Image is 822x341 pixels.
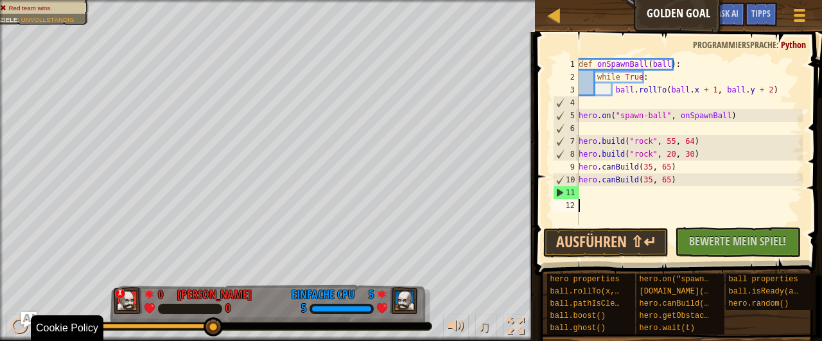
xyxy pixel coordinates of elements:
button: Fullscreen umschalten [503,315,529,341]
span: hero.random() [729,299,789,308]
div: 10 [554,173,579,186]
div: Einfache CPU [292,286,354,303]
button: ♫ [475,315,497,341]
span: hero.on("spawn-ball", f) [640,275,751,284]
button: Ctrl + P: Pause [6,315,32,341]
div: 7 [554,135,579,148]
div: 4 [554,96,579,109]
img: thang_avatar_frame.png [114,287,142,314]
button: Ausführen ⇧↵ [543,228,669,258]
span: hero.canBuild(x, y) [640,299,728,308]
div: 2 [553,71,579,83]
div: 11 [554,186,579,199]
div: 6 [554,122,579,135]
span: : [776,39,781,51]
span: hero.wait(t) [640,324,695,333]
span: Red team wins. [8,4,52,12]
div: 8 [554,148,579,161]
span: hero.getObstacleAt(x, y) [640,311,751,320]
div: x [115,288,125,299]
div: 5 [361,286,374,298]
div: 9 [553,161,579,173]
span: Programmiersprache [693,39,776,51]
span: : [17,16,21,23]
span: hero properties [550,275,620,284]
span: ball.ghost() [550,324,606,333]
div: 0 [225,303,231,315]
button: Ask AI [710,3,745,26]
div: 5 [301,303,306,315]
span: ♫ [478,317,491,336]
span: [DOMAIN_NAME](type, x, y) [640,287,755,296]
span: Python [781,39,806,51]
div: [PERSON_NAME] [177,286,252,303]
div: 1 [553,58,579,71]
div: 5 [554,109,579,122]
span: Unvollständig [21,16,74,23]
div: 3 [553,83,579,96]
div: Cookie Policy [31,315,103,341]
span: ball.pathIsClear(x, y) [550,299,652,308]
button: Bewerte mein Spiel! [675,227,800,257]
button: Menü anzeigen [783,3,816,33]
img: thang_avatar_frame.png [389,287,417,314]
span: ball.boost() [550,311,606,320]
span: Tipps [751,7,771,19]
span: Ask AI [717,7,739,19]
span: Bewerte mein Spiel! [689,233,786,249]
div: 0 [158,286,171,298]
button: Ask AI [21,312,37,328]
span: ball properties [729,275,798,284]
div: 12 [553,199,579,212]
button: Lautstärke anpassen [443,315,469,341]
span: ball.rollTo(x, y) [550,287,629,296]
